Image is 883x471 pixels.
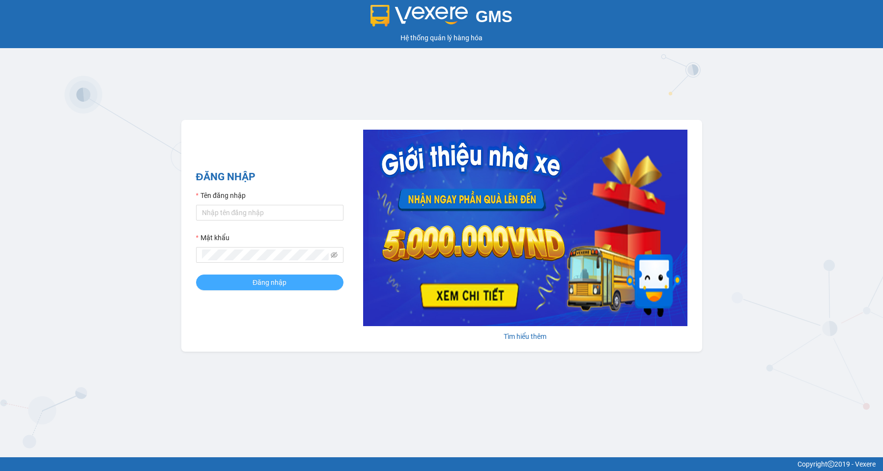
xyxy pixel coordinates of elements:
div: Tìm hiểu thêm [363,331,687,342]
span: eye-invisible [331,251,338,258]
div: Copyright 2019 - Vexere [7,459,876,470]
label: Mật khẩu [196,232,229,243]
button: Đăng nhập [196,275,343,290]
input: Mật khẩu [202,249,329,260]
h2: ĐĂNG NHẬP [196,169,343,185]
img: logo 2 [370,5,468,27]
span: Đăng nhập [253,277,286,288]
div: Hệ thống quản lý hàng hóa [2,32,881,43]
span: copyright [827,461,834,468]
a: GMS [370,15,513,23]
img: banner-0 [363,130,687,326]
input: Tên đăng nhập [196,205,343,221]
span: GMS [476,7,513,26]
label: Tên đăng nhập [196,190,246,201]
